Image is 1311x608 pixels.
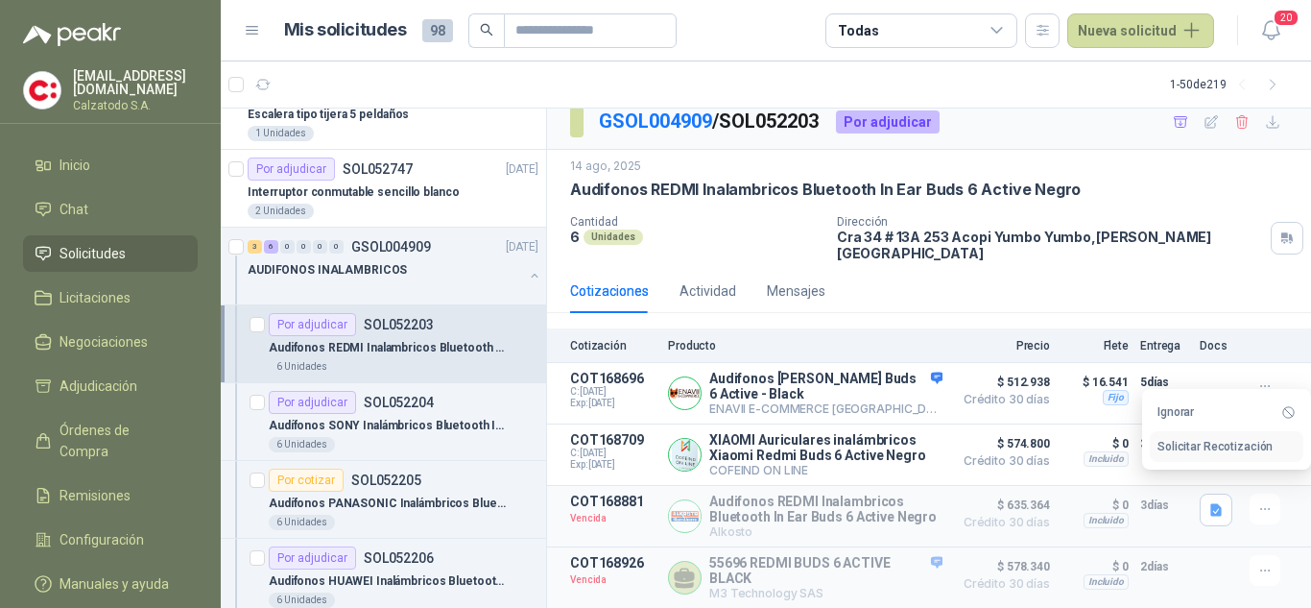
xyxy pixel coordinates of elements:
p: Vencida [570,571,656,590]
img: Company Logo [669,439,701,471]
div: Por adjudicar [836,110,940,134]
div: Incluido [1084,451,1129,467]
a: Manuales y ayuda [23,566,198,602]
a: Configuración [23,522,198,558]
h1: Mis solicitudes [284,16,407,44]
p: Audifonos [PERSON_NAME] Buds 6 Active - Black [709,371,942,401]
span: Crédito 30 días [954,578,1050,590]
p: Vencida [570,509,656,528]
p: 55696 REDMI BUDS 6 ACTIVE BLACK [709,555,942,586]
span: C: [DATE] [570,448,656,459]
button: 20 [1253,13,1288,48]
div: Todas [838,20,878,41]
p: Dirección [837,215,1263,229]
div: Fijo [1103,390,1129,405]
a: Negociaciones [23,324,198,360]
div: 0 [329,240,344,254]
p: $ 0 [1061,432,1129,455]
a: Por adjudicarSOL052747[DATE] Interruptor conmutable sencillo blanco2 Unidades [221,150,546,228]
p: 3 días [1140,494,1188,517]
div: Por cotizar [269,469,344,492]
p: Interruptor conmutable sencillo blanco [248,183,459,202]
a: Licitaciones [23,280,198,316]
p: 14 ago, 2025 [570,158,641,176]
p: Audifonos REDMI Inalambricos Bluetooth In Ear Buds 6 Active Negro [269,339,508,357]
span: $ 512.938 [954,371,1050,394]
div: Por adjudicar [248,158,335,181]
div: Unidades [584,230,643,245]
a: Adjudicación [23,368,198,404]
div: 6 Unidades [269,437,335,452]
div: Por adjudicar [269,313,356,336]
p: COT168881 [570,494,656,509]
span: Solicitudes [60,243,126,264]
span: Negociaciones [60,331,148,353]
p: SOL052206 [364,551,434,565]
p: 6 [570,229,580,245]
p: Audífonos PANASONIC Inalámbricos Bluetooth In Ear TWS RZ-B110WDE-K Negro [269,495,508,513]
span: Manuales y ayuda [60,573,169,595]
a: Solicitudes [23,235,198,272]
a: Por adjudicarSOL052203Audifonos REDMI Inalambricos Bluetooth In Ear Buds 6 Active Negro6 Unidades [221,305,546,383]
span: Crédito 30 días [954,394,1050,405]
span: search [480,23,493,36]
p: $ 0 [1061,494,1129,517]
p: Docs [1200,339,1238,353]
span: Órdenes de Compra [60,420,179,462]
div: Mensajes [767,280,825,302]
div: Por adjudicar [269,547,356,570]
span: Configuración [60,529,144,550]
div: Cotizaciones [570,280,649,302]
a: GSOL004909 [599,109,712,133]
a: Por cotizarSOL052205Audífonos PANASONIC Inalámbricos Bluetooth In Ear TWS RZ-B110WDE-K Negro6 Uni... [221,461,546,539]
div: 0 [313,240,327,254]
p: Audífonos SONY Inalámbricos Bluetooth In Ear WFC-710N Cancelación de Ruido [269,417,508,435]
a: Remisiones [23,477,198,514]
button: Solicitar Recotización [1150,431,1303,462]
a: Chat [23,191,198,228]
div: 1 Unidades [248,126,314,141]
span: Exp: [DATE] [570,459,656,471]
p: AUDIFONOS INALAMBRICOS [248,261,407,280]
div: 2 Unidades [248,204,314,219]
div: Incluido [1084,513,1129,528]
p: GSOL004909 [351,240,431,254]
span: Crédito 30 días [954,517,1050,528]
img: Company Logo [669,500,701,532]
span: Adjudicación [60,376,137,397]
p: Calzatodo S.A. [73,100,198,111]
div: 3 [248,240,262,254]
p: $ 0 [1061,555,1129,578]
div: 6 Unidades [269,359,335,375]
a: Por adjudicarSOL052204Audífonos SONY Inalámbricos Bluetooth In Ear WFC-710N Cancelación de Ruido6... [221,383,546,461]
p: COT168926 [570,555,656,571]
p: Escalera tipo tijera 5 peldaños [248,106,409,124]
p: Cantidad [570,215,822,229]
p: XIAOMI Auriculares inalámbricos Xiaomi Redmi Buds 6 Active Negro [709,432,942,463]
p: $ 16.541 [1061,371,1129,394]
a: 3 6 0 0 0 0 GSOL004909[DATE] AUDIFONOS INALAMBRICOS [248,235,542,297]
span: $ 578.340 [954,555,1050,578]
button: Nueva solicitud [1067,13,1214,48]
p: [EMAIL_ADDRESS][DOMAIN_NAME] [73,69,198,96]
div: 6 Unidades [269,593,335,608]
p: COFEIND ON LINE [709,463,942,477]
p: Flete [1061,339,1129,353]
p: Cotización [570,339,656,353]
p: SOL052203 [364,318,434,331]
span: $ 635.364 [954,494,1050,517]
div: 6 Unidades [269,515,335,530]
p: Audifonos REDMI Inalambricos Bluetooth In Ear Buds 6 Active Negro [709,494,942,524]
button: Ignorar [1150,397,1303,427]
span: Crédito 30 días [954,455,1050,467]
span: Remisiones [60,485,131,506]
p: 3 días [1140,432,1188,455]
span: Chat [60,199,88,220]
p: ENAVII E-COMMERCE [GEOGRAPHIC_DATA] SAS [709,401,942,416]
div: Por adjudicar [269,391,356,414]
p: [DATE] [506,238,538,256]
img: Logo peakr [23,23,121,46]
p: SOL052204 [364,396,434,409]
span: 20 [1273,9,1299,27]
p: Producto [668,339,942,353]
